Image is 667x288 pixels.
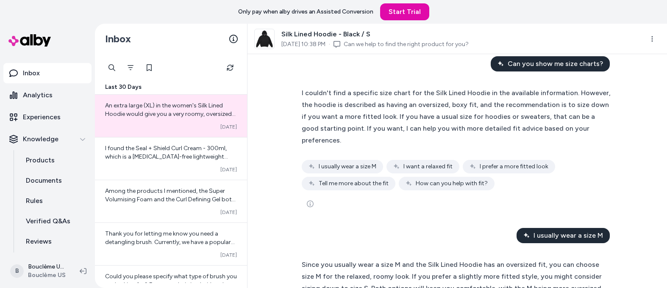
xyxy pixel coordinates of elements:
[26,216,70,226] p: Verified Q&As
[416,179,488,188] span: How can you help with fit?
[3,63,92,83] a: Inbox
[255,29,274,49] img: Boucleme_18332.png
[105,83,142,91] span: Last 30 Days
[329,40,330,49] span: ·
[281,40,325,49] span: [DATE] 10:38 PM
[17,191,92,211] a: Rules
[95,180,247,222] a: Among the products I mentioned, the Super Volumising Foam and the Curl Defining Gel both offer ex...
[220,123,237,130] span: [DATE]
[17,211,92,231] a: Verified Q&As
[8,34,51,47] img: alby Logo
[105,102,237,194] span: An extra large (XL) in the women's Silk Lined Hoodie would give you a very roomy, oversized fit—m...
[23,134,58,144] p: Knowledge
[222,59,239,76] button: Refresh
[3,85,92,105] a: Analytics
[26,155,55,165] p: Products
[281,29,469,39] span: Silk Lined Hoodie - Black / S
[26,236,52,247] p: Reviews
[10,264,24,278] span: B
[26,176,62,186] p: Documents
[28,263,66,271] p: Bouclème US Shopify
[220,252,237,258] span: [DATE]
[17,170,92,191] a: Documents
[105,145,237,236] span: I found the Seal + Shield Curl Cream - 300ml, which is a [MEDICAL_DATA]-free lightweight cream th...
[23,68,40,78] p: Inbox
[17,231,92,252] a: Reviews
[220,209,237,216] span: [DATE]
[3,107,92,127] a: Experiences
[122,59,139,76] button: Filter
[105,33,131,45] h2: Inbox
[95,222,247,265] a: Thank you for letting me know you need a detangling brush. Currently, we have a popular option th...
[220,166,237,173] span: [DATE]
[508,59,603,69] span: Can you show me size charts?
[17,150,92,170] a: Products
[28,271,66,280] span: Bouclème US
[23,112,61,122] p: Experiences
[302,89,611,144] span: I couldn't find a specific size chart for the Silk Lined Hoodie in the available information. How...
[238,8,373,16] p: Only pay when alby drives an Assisted Conversion
[95,137,247,180] a: I found the Seal + Shield Curl Cream - 300ml, which is a [MEDICAL_DATA]-free lightweight cream th...
[23,90,53,100] p: Analytics
[319,162,376,171] span: I usually wear a size M
[302,195,319,212] button: See more
[344,40,469,49] a: Can we help to find the right product for you?
[5,258,73,285] button: BBouclème US ShopifyBouclème US
[3,129,92,149] button: Knowledge
[95,95,247,137] a: An extra large (XL) in the women's Silk Lined Hoodie would give you a very roomy, oversized fit—m...
[26,196,43,206] p: Rules
[534,230,603,241] span: I usually wear a size M
[380,3,429,20] a: Start Trial
[319,179,389,188] span: Tell me more about the fit
[403,162,453,171] span: I want a relaxed fit
[480,162,548,171] span: I prefer a more fitted look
